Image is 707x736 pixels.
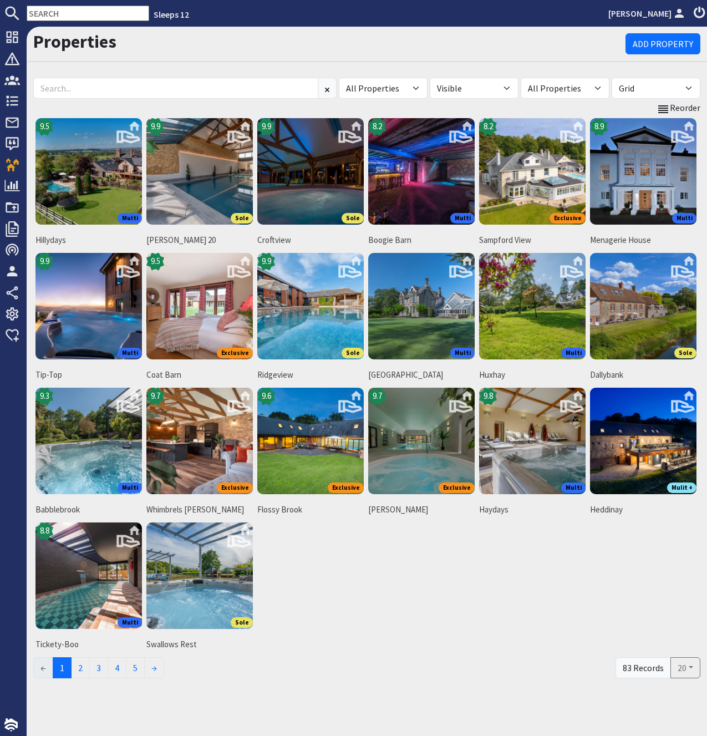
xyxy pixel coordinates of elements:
[667,483,696,493] span: Mulit +
[368,388,475,494] img: Kingshay Barton's icon
[89,657,108,678] a: 3
[484,120,493,133] span: 8.2
[257,504,364,516] span: Flossy Brook
[33,251,144,385] a: Tip-Top's icon9.9MultiTip-Top
[588,385,699,520] a: Heddinay's iconMulit +Heddinay
[588,251,699,385] a: Dallybank's iconSoleDallybank
[33,31,116,53] a: Properties
[479,388,586,494] img: Haydays's icon
[368,504,475,516] span: [PERSON_NAME]
[255,385,366,520] a: Flossy Brook's icon9.6ExclusiveFlossy Brook
[590,504,696,516] span: Heddinay
[40,255,49,268] span: 9.9
[27,6,149,21] input: SEARCH
[588,116,699,251] a: Menagerie House's icon8.9MultiMenagerie House
[450,213,475,224] span: Multi
[33,385,144,520] a: Babblebrook's icon9.3MultiBabblebrook
[479,253,586,359] img: Huxhay's icon
[477,116,588,251] a: Sampford View's icon8.2ExclusiveSampford View
[590,388,696,494] img: Heddinay's icon
[146,522,253,629] img: Swallows Rest's icon
[33,78,318,99] input: Search...
[479,369,586,382] span: Huxhay
[328,483,364,493] span: Exclusive
[366,251,477,385] a: Cowslip Manor's iconMulti[GEOGRAPHIC_DATA]
[33,520,144,655] a: Tickety-Boo's icon8.8MultiTickety-Boo
[53,657,72,678] span: 1
[144,116,255,251] a: Churchill 20's icon9.9Sole[PERSON_NAME] 20
[366,116,477,251] a: Boogie Barn's icon8.2MultiBoogie Barn
[35,234,142,247] span: Hillydays
[479,118,586,225] img: Sampford View's icon
[674,348,696,358] span: Sole
[373,120,382,133] span: 8.2
[590,369,696,382] span: Dallybank
[108,657,126,678] a: 4
[672,213,696,224] span: Multi
[35,369,142,382] span: Tip-Top
[368,369,475,382] span: [GEOGRAPHIC_DATA]
[33,116,144,251] a: Hillydays's icon9.5MultiHillydays
[146,504,253,516] span: Whimbrels [PERSON_NAME]
[151,120,160,133] span: 9.9
[146,638,253,651] span: Swallows Rest
[625,33,700,54] a: Add Property
[35,118,142,225] img: Hillydays's icon
[146,388,253,494] img: Whimbrels Barton's icon
[590,118,696,225] img: Menagerie House's icon
[257,388,364,494] img: Flossy Brook's icon
[479,504,586,516] span: Haydays
[439,483,475,493] span: Exclusive
[590,234,696,247] span: Menagerie House
[217,348,253,358] span: Exclusive
[477,251,588,385] a: Huxhay's iconMultiHuxhay
[35,388,142,494] img: Babblebrook's icon
[144,251,255,385] a: Coat Barn's icon9.5ExclusiveCoat Barn
[126,657,145,678] a: 5
[118,617,142,628] span: Multi
[71,657,90,678] a: 2
[144,520,255,655] a: Swallows Rest's iconSoleSwallows Rest
[231,213,253,224] span: Sole
[373,390,382,403] span: 9.7
[146,253,253,359] img: Coat Barn's icon
[151,390,160,403] span: 9.7
[255,116,366,251] a: Croftview's icon9.9SoleCroftview
[217,483,253,493] span: Exclusive
[257,234,364,247] span: Croftview
[146,234,253,247] span: [PERSON_NAME] 20
[450,348,475,358] span: Multi
[342,348,364,358] span: Sole
[40,525,49,537] span: 8.8
[35,253,142,359] img: Tip-Top's icon
[561,348,586,358] span: Multi
[670,657,700,678] button: 20
[40,390,49,403] span: 9.3
[366,385,477,520] a: Kingshay Barton's icon9.7Exclusive[PERSON_NAME]
[231,617,253,628] span: Sole
[257,369,364,382] span: Ridgeview
[484,390,493,403] span: 9.8
[257,253,364,359] img: Ridgeview's icon
[154,9,189,20] a: Sleeps 12
[255,251,366,385] a: Ridgeview's icon9.9SoleRidgeview
[368,234,475,247] span: Boogie Barn
[151,255,160,268] span: 9.5
[262,255,271,268] span: 9.9
[262,390,271,403] span: 9.6
[590,253,696,359] img: Dallybank's icon
[342,213,364,224] span: Sole
[144,657,164,678] a: →
[118,213,142,224] span: Multi
[4,718,18,732] img: staytech_i_w-64f4e8e9ee0a9c174fd5317b4b171b261742d2d393467e5bdba4413f4f884c10.svg
[477,385,588,520] a: Haydays's icon9.8MultiHaydays
[368,118,475,225] img: Boogie Barn's icon
[35,504,142,516] span: Babblebrook
[257,118,364,225] img: Croftview's icon
[35,522,142,629] img: Tickety-Boo's icon
[144,385,255,520] a: Whimbrels Barton's icon9.7ExclusiveWhimbrels [PERSON_NAME]
[594,120,604,133] span: 8.9
[479,234,586,247] span: Sampford View
[118,483,142,493] span: Multi
[146,369,253,382] span: Coat Barn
